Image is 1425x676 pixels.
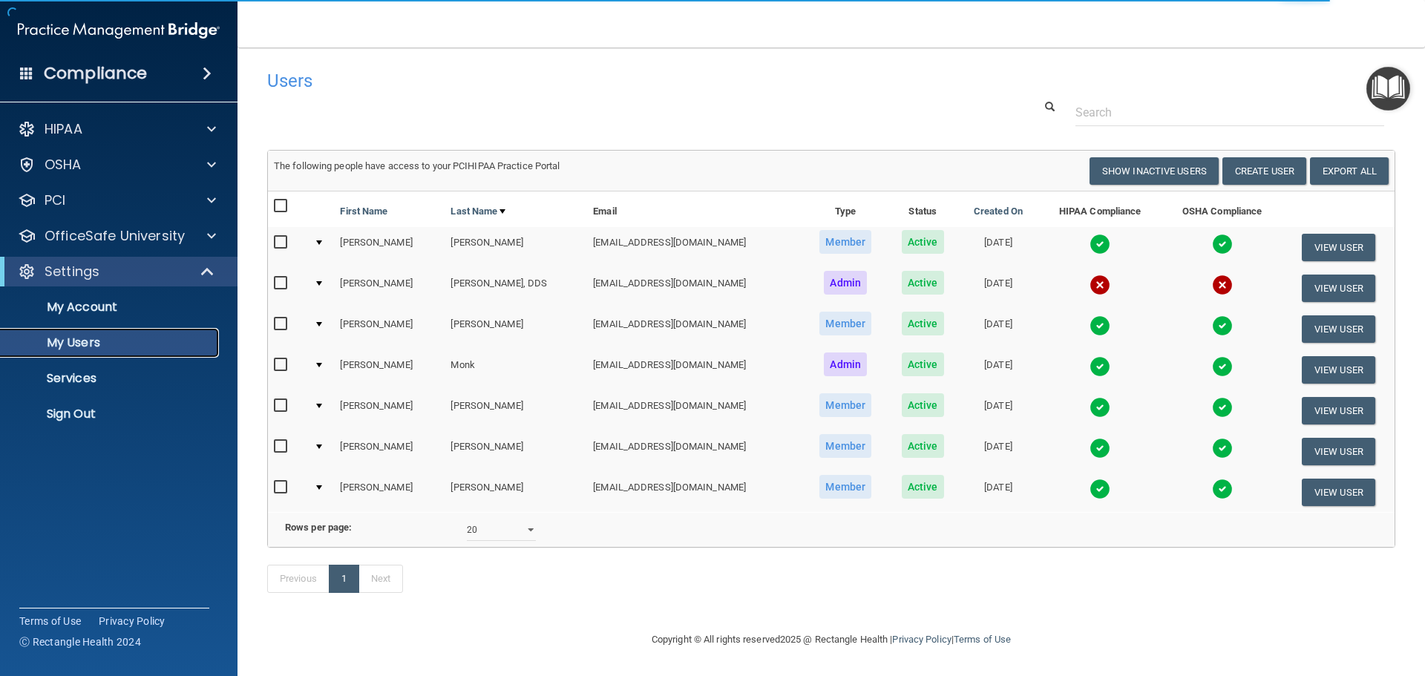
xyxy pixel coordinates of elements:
[587,472,804,512] td: [EMAIL_ADDRESS][DOMAIN_NAME]
[267,71,916,91] h4: Users
[45,191,65,209] p: PCI
[587,390,804,431] td: [EMAIL_ADDRESS][DOMAIN_NAME]
[1162,191,1282,227] th: OSHA Compliance
[958,350,1038,390] td: [DATE]
[1302,438,1375,465] button: View User
[1090,315,1110,336] img: tick.e7d51cea.svg
[1212,356,1233,377] img: tick.e7d51cea.svg
[10,407,212,421] p: Sign Out
[819,312,871,335] span: Member
[1302,315,1375,343] button: View User
[902,312,944,335] span: Active
[958,227,1038,268] td: [DATE]
[1090,157,1219,185] button: Show Inactive Users
[824,271,867,295] span: Admin
[587,268,804,309] td: [EMAIL_ADDRESS][DOMAIN_NAME]
[1090,397,1110,418] img: tick.e7d51cea.svg
[10,335,212,350] p: My Users
[1090,356,1110,377] img: tick.e7d51cea.svg
[334,390,445,431] td: [PERSON_NAME]
[1075,99,1384,126] input: Search
[804,191,888,227] th: Type
[340,203,387,220] a: First Name
[334,268,445,309] td: [PERSON_NAME]
[1222,157,1306,185] button: Create User
[1212,275,1233,295] img: cross.ca9f0e7f.svg
[1302,234,1375,261] button: View User
[285,522,352,533] b: Rows per page:
[1090,234,1110,255] img: tick.e7d51cea.svg
[902,352,944,376] span: Active
[45,120,82,138] p: HIPAA
[334,472,445,512] td: [PERSON_NAME]
[1168,571,1407,630] iframe: Drift Widget Chat Controller
[587,309,804,350] td: [EMAIL_ADDRESS][DOMAIN_NAME]
[334,309,445,350] td: [PERSON_NAME]
[329,565,359,593] a: 1
[1302,397,1375,424] button: View User
[19,614,81,629] a: Terms of Use
[45,227,185,245] p: OfficeSafe University
[902,271,944,295] span: Active
[954,634,1011,645] a: Terms of Use
[892,634,951,645] a: Privacy Policy
[18,263,215,280] a: Settings
[18,156,216,174] a: OSHA
[902,434,944,458] span: Active
[974,203,1023,220] a: Created On
[1090,479,1110,499] img: tick.e7d51cea.svg
[19,634,141,649] span: Ⓒ Rectangle Health 2024
[560,616,1102,663] div: Copyright © All rights reserved 2025 @ Rectangle Health | |
[902,393,944,417] span: Active
[445,431,587,472] td: [PERSON_NAME]
[1212,438,1233,459] img: tick.e7d51cea.svg
[587,431,804,472] td: [EMAIL_ADDRESS][DOMAIN_NAME]
[824,352,867,376] span: Admin
[445,472,587,512] td: [PERSON_NAME]
[1366,67,1410,111] button: Open Resource Center
[819,475,871,499] span: Member
[819,230,871,254] span: Member
[1090,275,1110,295] img: cross.ca9f0e7f.svg
[958,390,1038,431] td: [DATE]
[334,350,445,390] td: [PERSON_NAME]
[819,434,871,458] span: Member
[18,191,216,209] a: PCI
[1212,315,1233,336] img: tick.e7d51cea.svg
[10,300,212,315] p: My Account
[358,565,403,593] a: Next
[958,472,1038,512] td: [DATE]
[334,227,445,268] td: [PERSON_NAME]
[445,309,587,350] td: [PERSON_NAME]
[888,191,958,227] th: Status
[334,431,445,472] td: [PERSON_NAME]
[1212,397,1233,418] img: tick.e7d51cea.svg
[1310,157,1389,185] a: Export All
[445,227,587,268] td: [PERSON_NAME]
[274,160,560,171] span: The following people have access to your PCIHIPAA Practice Portal
[445,350,587,390] td: Monk
[45,156,82,174] p: OSHA
[44,63,147,84] h4: Compliance
[18,120,216,138] a: HIPAA
[1212,479,1233,499] img: tick.e7d51cea.svg
[99,614,166,629] a: Privacy Policy
[902,230,944,254] span: Active
[10,371,212,386] p: Services
[1302,275,1375,302] button: View User
[445,390,587,431] td: [PERSON_NAME]
[587,350,804,390] td: [EMAIL_ADDRESS][DOMAIN_NAME]
[587,191,804,227] th: Email
[1212,234,1233,255] img: tick.e7d51cea.svg
[1038,191,1162,227] th: HIPAA Compliance
[958,431,1038,472] td: [DATE]
[958,309,1038,350] td: [DATE]
[1302,479,1375,506] button: View User
[958,268,1038,309] td: [DATE]
[1090,438,1110,459] img: tick.e7d51cea.svg
[1302,356,1375,384] button: View User
[902,475,944,499] span: Active
[819,393,871,417] span: Member
[18,16,220,45] img: PMB logo
[267,565,330,593] a: Previous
